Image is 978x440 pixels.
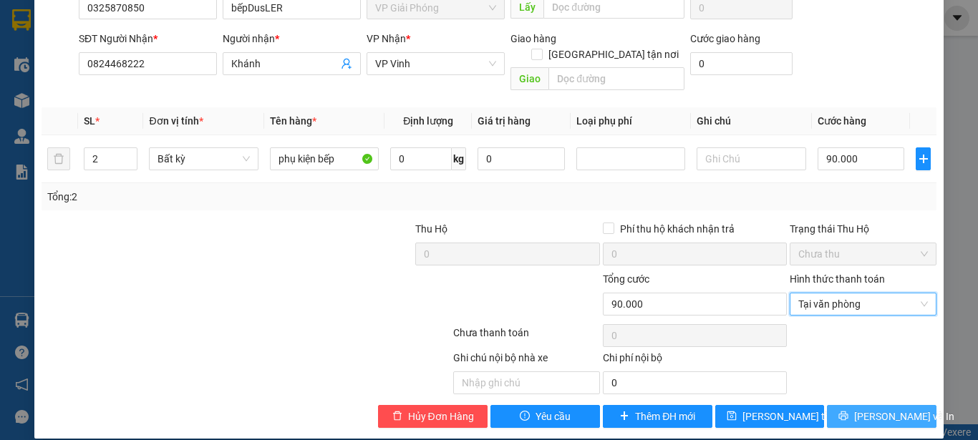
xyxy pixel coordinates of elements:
span: Giá trị hàng [478,115,531,127]
th: Loại phụ phí [571,107,691,135]
button: printer[PERSON_NAME] và In [827,405,936,428]
button: plus [916,147,931,170]
b: GỬI : VP Giải Phóng [18,104,191,127]
label: Hình thức thanh toán [790,273,885,285]
span: kg [452,147,466,170]
span: Phí thu hộ khách nhận trả [614,221,740,237]
span: exclamation-circle [520,411,530,422]
span: Đơn vị tính [149,115,203,127]
img: logo.jpg [18,18,89,89]
li: Hotline: 02386655777, 02462925925, 0944789456 [134,53,599,71]
span: Giao hàng [510,33,556,44]
label: Cước giao hàng [690,33,760,44]
span: [PERSON_NAME] thay đổi [742,409,857,424]
span: printer [838,411,848,422]
input: Nhập ghi chú [453,371,600,394]
span: delete [392,411,402,422]
span: user-add [341,58,352,69]
span: Cước hàng [818,115,866,127]
span: Bất kỳ [158,148,249,170]
input: Ghi Chú [697,147,805,170]
input: Dọc đường [548,67,684,90]
span: [GEOGRAPHIC_DATA] tận nơi [543,47,684,62]
span: Tại văn phòng [798,293,928,315]
div: Chi phí nội bộ [603,350,787,371]
span: plus [619,411,629,422]
span: VP Nhận [367,33,406,44]
span: Thêm ĐH mới [635,409,695,424]
th: Ghi chú [691,107,811,135]
div: Trạng thái Thu Hộ [790,221,936,237]
span: Hủy Đơn Hàng [408,409,474,424]
input: VD: Bàn, Ghế [270,147,379,170]
span: VP Vinh [375,53,496,74]
li: [PERSON_NAME], [PERSON_NAME] [134,35,599,53]
span: Tên hàng [270,115,316,127]
span: Thu Hộ [415,223,447,235]
div: Người nhận [223,31,361,47]
span: Định lượng [403,115,453,127]
span: save [727,411,737,422]
div: Chưa thanh toán [452,325,601,350]
span: [PERSON_NAME] và In [854,409,954,424]
button: exclamation-circleYêu cầu [490,405,600,428]
span: plus [916,153,930,165]
div: Ghi chú nội bộ nhà xe [453,350,600,371]
button: deleteHủy Đơn Hàng [378,405,488,428]
span: Giao [510,67,548,90]
input: Cước giao hàng [690,52,793,75]
div: Tổng: 2 [47,189,379,205]
div: SĐT Người Nhận [79,31,217,47]
button: plusThêm ĐH mới [603,405,712,428]
span: Chưa thu [798,243,928,265]
span: Yêu cầu [536,409,571,424]
span: SL [84,115,95,127]
button: delete [47,147,70,170]
button: save[PERSON_NAME] thay đổi [715,405,825,428]
span: Tổng cước [603,273,649,285]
